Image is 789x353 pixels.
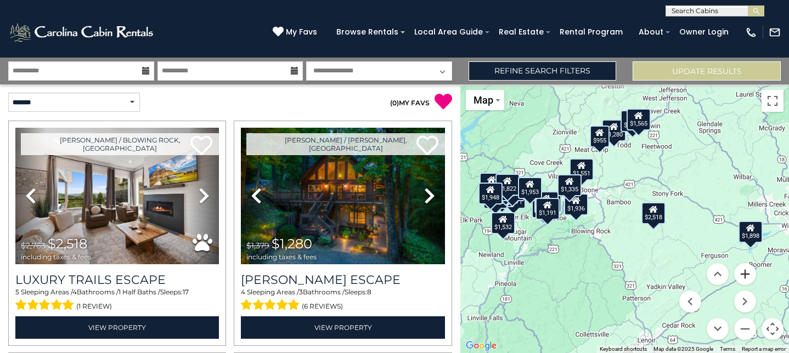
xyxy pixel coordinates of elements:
[331,24,404,41] a: Browse Rentals
[558,174,582,196] div: $1,335
[273,26,320,38] a: My Favs
[518,177,542,199] div: $1,953
[707,263,729,285] button: Move up
[707,318,729,340] button: Move down
[119,288,160,296] span: 1 Half Baths /
[536,198,560,220] div: $1,191
[466,90,504,110] button: Change map style
[653,346,713,352] span: Map data ©2025 Google
[72,288,77,296] span: 4
[627,109,651,130] div: $1,565
[554,24,628,41] a: Rental Program
[246,253,317,260] span: including taxes & fees
[590,126,610,147] div: $955
[48,236,87,252] span: $2,518
[633,24,669,41] a: About
[76,299,112,314] span: (1 review)
[493,24,549,41] a: Real Estate
[15,316,219,339] a: View Property
[474,94,493,106] span: Map
[15,288,19,296] span: 5
[241,272,444,287] h3: Todd Escape
[480,173,504,195] div: $2,100
[21,241,46,250] span: $2,763
[463,339,499,353] a: Open this area in Google Maps (opens a new window)
[739,221,763,243] div: $1,898
[409,24,488,41] a: Local Area Guide
[478,183,503,204] div: $1,948
[532,196,556,218] div: $2,062
[390,99,399,107] span: ( )
[769,26,781,38] img: mail-regular-white.png
[392,99,397,107] span: 0
[742,346,786,352] a: Report a map error
[621,110,645,132] div: $1,049
[564,193,588,215] div: $1,936
[570,158,594,180] div: $1,551
[299,288,303,296] span: 3
[15,287,219,314] div: Sleeping Areas / Bathrooms / Sleeps:
[642,202,666,224] div: $2,518
[367,288,371,296] span: 8
[286,26,317,38] span: My Favs
[734,318,756,340] button: Zoom out
[600,345,647,353] button: Keyboard shortcuts
[8,21,156,43] img: White-1-2.png
[241,288,245,296] span: 4
[720,346,735,352] a: Terms
[734,291,756,312] button: Move right
[535,191,559,213] div: $1,431
[762,318,784,340] button: Map camera controls
[15,272,219,287] a: Luxury Trails Escape
[241,316,444,339] a: View Property
[463,339,499,353] img: Google
[272,236,312,252] span: $1,280
[183,288,189,296] span: 17
[469,61,617,81] a: Refine Search Filters
[492,212,516,234] div: $1,532
[602,119,626,141] div: $1,280
[633,61,781,81] button: Update Results
[241,287,444,314] div: Sleeping Areas / Bathrooms / Sleeps:
[496,174,520,196] div: $1,822
[241,272,444,287] a: [PERSON_NAME] Escape
[21,253,91,260] span: including taxes & fees
[734,263,756,285] button: Zoom in
[679,291,701,312] button: Move left
[674,24,734,41] a: Owner Login
[302,299,343,314] span: (6 reviews)
[246,241,269,250] span: $1,379
[762,90,784,112] button: Toggle fullscreen view
[246,133,444,155] a: [PERSON_NAME] / [PERSON_NAME], [GEOGRAPHIC_DATA]
[21,133,219,155] a: [PERSON_NAME] / Blowing Rock, [GEOGRAPHIC_DATA]
[745,26,757,38] img: phone-regular-white.png
[15,128,219,264] img: thumbnail_168695581.jpeg
[241,128,444,264] img: thumbnail_168627805.jpeg
[390,99,430,107] a: (0)MY FAVS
